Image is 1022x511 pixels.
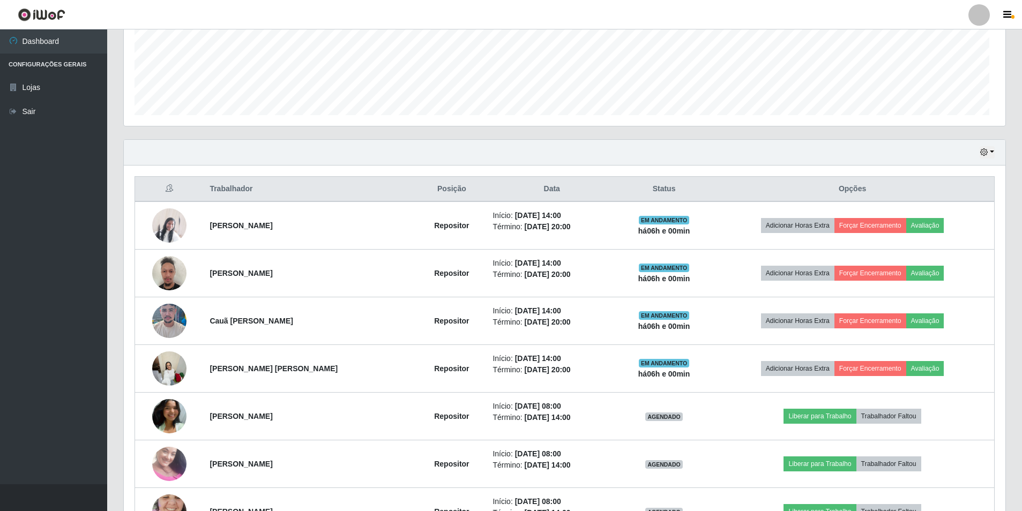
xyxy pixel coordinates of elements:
time: [DATE] 14:00 [515,354,561,363]
button: Avaliação [906,313,944,328]
li: Início: [493,401,611,412]
span: EM ANDAMENTO [639,311,690,320]
strong: há 06 h e 00 min [638,227,690,235]
strong: Repositor [434,221,469,230]
strong: Cauã [PERSON_NAME] [210,317,293,325]
button: Avaliação [906,218,944,233]
button: Liberar para Trabalho [784,456,856,471]
li: Término: [493,221,611,232]
th: Opções [711,177,994,202]
strong: Repositor [434,317,469,325]
time: [DATE] 20:00 [525,365,571,374]
th: Posição [417,177,486,202]
li: Término: [493,317,611,328]
button: Trabalhador Faltou [856,409,921,424]
strong: há 06 h e 00 min [638,322,690,330]
button: Forçar Encerramento [834,313,906,328]
strong: [PERSON_NAME] [210,221,272,230]
time: [DATE] 14:00 [525,461,571,469]
img: CoreUI Logo [18,8,65,21]
strong: [PERSON_NAME] [210,460,272,468]
li: Término: [493,364,611,375]
span: AGENDADO [645,460,683,469]
time: [DATE] 08:00 [515,402,561,410]
li: Início: [493,305,611,317]
li: Início: [493,210,611,221]
button: Adicionar Horas Extra [761,266,834,281]
strong: há 06 h e 00 min [638,274,690,283]
th: Data [486,177,617,202]
time: [DATE] 20:00 [525,318,571,326]
th: Trabalhador [203,177,417,202]
li: Início: [493,448,611,460]
button: Forçar Encerramento [834,266,906,281]
button: Adicionar Horas Extra [761,218,834,233]
button: Avaliação [906,361,944,376]
time: [DATE] 14:00 [515,259,561,267]
time: [DATE] 14:00 [515,306,561,315]
span: EM ANDAMENTO [639,359,690,367]
strong: [PERSON_NAME] [210,412,272,420]
li: Término: [493,460,611,471]
time: [DATE] 20:00 [525,270,571,279]
time: [DATE] 08:00 [515,449,561,458]
button: Trabalhador Faltou [856,456,921,471]
span: AGENDADO [645,412,683,421]
img: 1751480704015.jpeg [152,208,187,243]
strong: há 06 h e 00 min [638,370,690,378]
button: Liberar para Trabalho [784,409,856,424]
strong: Repositor [434,269,469,277]
button: Avaliação [906,266,944,281]
li: Início: [493,258,611,269]
li: Término: [493,269,611,280]
img: 1759321218139.jpeg [152,345,187,391]
button: Adicionar Horas Extra [761,313,834,328]
strong: [PERSON_NAME] [PERSON_NAME] [210,364,338,373]
th: Status [617,177,711,202]
time: [DATE] 08:00 [515,497,561,506]
img: 1748893020398.jpeg [152,399,187,433]
button: Forçar Encerramento [834,218,906,233]
span: EM ANDAMENTO [639,216,690,224]
img: 1757527651666.jpeg [152,283,187,359]
strong: Repositor [434,460,469,468]
button: Forçar Encerramento [834,361,906,376]
button: Adicionar Horas Extra [761,361,834,376]
strong: [PERSON_NAME] [210,269,272,277]
span: EM ANDAMENTO [639,264,690,272]
strong: Repositor [434,364,469,373]
li: Início: [493,496,611,507]
strong: Repositor [434,412,469,420]
time: [DATE] 20:00 [525,222,571,231]
img: 1753289887027.jpeg [152,250,187,296]
li: Início: [493,353,611,364]
time: [DATE] 14:00 [525,413,571,422]
img: 1753110543973.jpeg [152,433,187,494]
li: Término: [493,412,611,423]
time: [DATE] 14:00 [515,211,561,220]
